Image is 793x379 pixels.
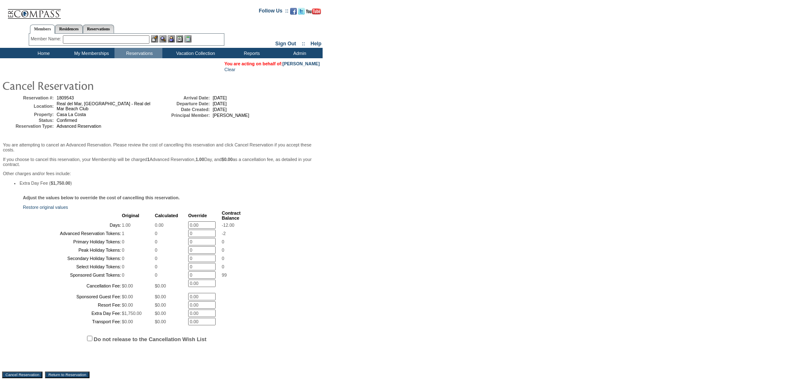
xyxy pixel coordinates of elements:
a: Help [311,41,321,47]
td: Sponsored Guest Tokens: [24,271,121,279]
img: Follow us on Twitter [298,8,305,15]
td: Secondary Holiday Tokens: [24,255,121,262]
span: $0.00 [155,302,166,307]
div: Member Name: [31,35,63,42]
a: Subscribe to our YouTube Channel [306,10,321,15]
span: 1809543 [57,95,74,100]
span: $0.00 [122,319,133,324]
a: Sign Out [275,41,296,47]
span: 0 [222,239,224,244]
span: $1,750.00 [122,311,142,316]
b: Original [122,213,139,218]
td: Admin [275,48,323,58]
b: 1 [147,157,150,162]
td: Resort Fee: [24,301,121,309]
span: Confirmed [57,118,77,123]
span: 1.00 [122,223,131,228]
span: 0 [222,248,224,253]
a: Residences [55,25,83,33]
img: Compass Home [7,2,61,19]
td: Peak Holiday Tokens: [24,246,121,254]
span: 0 [222,256,224,261]
b: $1,750.00 [51,181,70,186]
td: Days: [24,221,121,229]
a: Restore original values [23,205,68,210]
span: 0 [122,264,124,269]
span: [DATE] [213,101,227,106]
img: pgTtlCancelRes.gif [2,77,169,94]
td: Reservation Type: [4,124,54,129]
img: Become our fan on Facebook [290,8,297,15]
td: Select Holiday Tokens: [24,263,121,270]
a: Follow us on Twitter [298,10,305,15]
span: 0 [122,256,124,261]
span: 1 [122,231,124,236]
td: Cancellation Fee: [24,280,121,292]
li: Extra Day Fee ( ) [20,181,320,186]
input: Return to Reservation [45,372,89,378]
td: Vacation Collection [162,48,227,58]
td: Transport Fee: [24,318,121,325]
span: Real del Mar, [GEOGRAPHIC_DATA] - Real del Mar Beach Club [57,101,150,111]
img: Subscribe to our YouTube Channel [306,8,321,15]
b: Contract Balance [222,211,241,220]
span: Other charges and/or fees include: [3,142,320,186]
span: 0 [155,264,157,269]
img: b_calculator.gif [184,35,191,42]
span: 0 [155,248,157,253]
span: 0.00 [155,223,164,228]
span: Casa La Costa [57,112,86,117]
label: Do not release to the Cancellation Wish List [94,336,206,342]
span: $0.00 [122,302,133,307]
span: [PERSON_NAME] [213,113,249,118]
span: 0 [122,272,124,277]
a: Members [30,25,55,34]
span: You are acting on behalf of: [224,61,320,66]
b: 1.00 [196,157,204,162]
span: $0.00 [155,283,166,288]
td: Principal Member: [160,113,210,118]
b: Calculated [155,213,178,218]
b: Adjust the values below to override the cost of cancelling this reservation. [23,195,180,200]
td: Extra Day Fee: [24,310,121,317]
span: 0 [155,239,157,244]
td: Reservations [114,48,162,58]
span: $0.00 [155,319,166,324]
span: $0.00 [122,283,133,288]
td: Property: [4,112,54,117]
img: Impersonate [168,35,175,42]
span: -12.00 [222,223,234,228]
a: Reservations [83,25,114,33]
td: Home [19,48,67,58]
td: Status: [4,118,54,123]
span: 99 [222,272,227,277]
span: $0.00 [122,294,133,299]
span: 0 [222,264,224,269]
td: My Memberships [67,48,114,58]
span: 0 [155,231,157,236]
img: Reservations [176,35,183,42]
p: You are attempting to cancel an Advanced Reservation. Please review the cost of cancelling this r... [3,142,320,152]
b: Override [188,213,207,218]
span: Advanced Reservation [57,124,101,129]
p: If you choose to cancel this reservation, your Membership will be charged Advanced Reservation, D... [3,157,320,167]
span: [DATE] [213,107,227,112]
td: Advanced Reservation Tokens: [24,230,121,237]
td: Follow Us :: [259,7,288,17]
span: [DATE] [213,95,227,100]
span: $0.00 [155,311,166,316]
td: Sponsored Guest Fee: [24,293,121,300]
td: Reports [227,48,275,58]
b: $0.00 [221,157,233,162]
span: 0 [122,248,124,253]
span: -2 [222,231,226,236]
input: Cancel Reservation [2,372,42,378]
span: 0 [155,256,157,261]
span: $0.00 [155,294,166,299]
img: View [159,35,167,42]
span: 0 [122,239,124,244]
td: Reservation #: [4,95,54,100]
a: Become our fan on Facebook [290,10,297,15]
td: Date Created: [160,107,210,112]
a: [PERSON_NAME] [283,61,320,66]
